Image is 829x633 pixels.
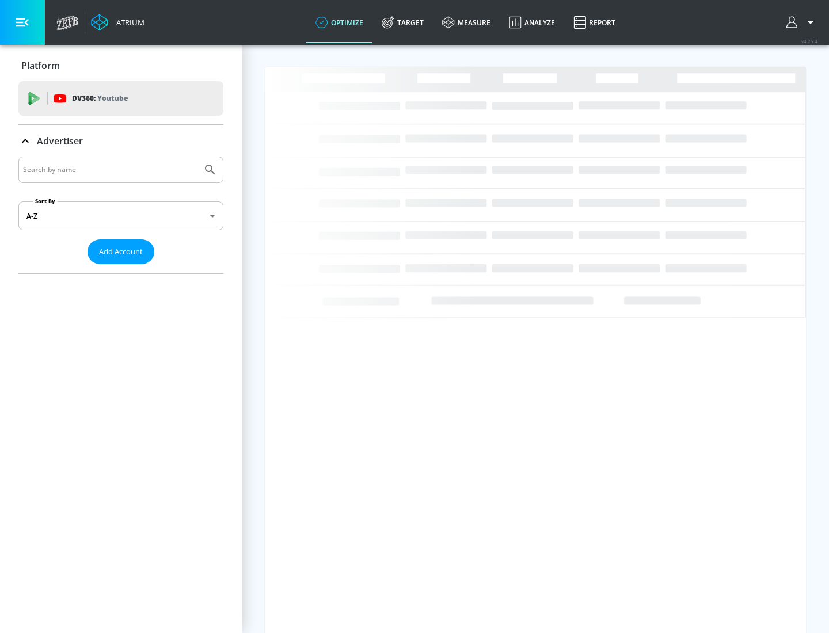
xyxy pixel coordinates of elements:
p: Advertiser [37,135,83,147]
label: Sort By [33,197,58,205]
a: measure [433,2,500,43]
div: Advertiser [18,125,223,157]
a: Target [372,2,433,43]
div: A-Z [18,201,223,230]
div: Platform [18,49,223,82]
span: Add Account [99,245,143,258]
span: v 4.25.4 [801,38,817,44]
p: Platform [21,59,60,72]
a: optimize [306,2,372,43]
a: Analyze [500,2,564,43]
div: Advertiser [18,157,223,273]
input: Search by name [23,162,197,177]
div: DV360: Youtube [18,81,223,116]
a: Atrium [91,14,144,31]
nav: list of Advertiser [18,264,223,273]
a: Report [564,2,625,43]
p: Youtube [97,92,128,104]
p: DV360: [72,92,128,105]
button: Add Account [88,239,154,264]
div: Atrium [112,17,144,28]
